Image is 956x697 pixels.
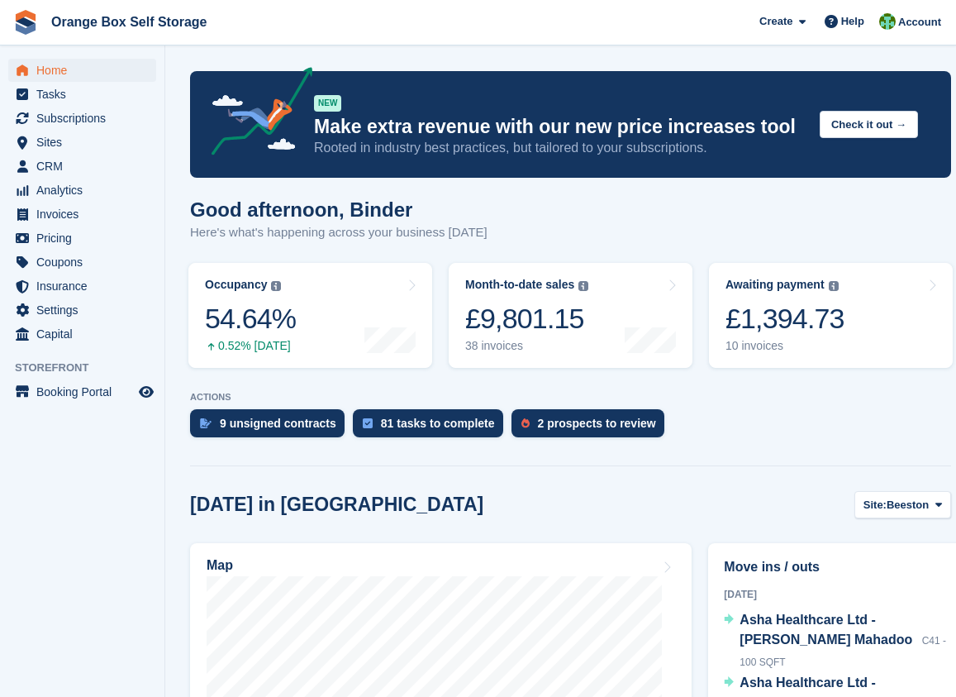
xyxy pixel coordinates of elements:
a: menu [8,380,156,403]
img: prospect-51fa495bee0391a8d652442698ab0144808aea92771e9ea1ae160a38d050c398.svg [521,418,530,428]
span: Sites [36,131,136,154]
span: Insurance [36,275,136,298]
span: Settings [36,298,136,322]
a: menu [8,227,156,250]
div: Awaiting payment [725,278,825,292]
a: menu [8,83,156,106]
img: price-adjustments-announcement-icon-8257ccfd72463d97f412b2fc003d46551f7dbcb40ab6d574587a9cd5c0d94... [197,67,313,161]
p: Make extra revenue with our new price increases tool [314,115,806,139]
span: Beeston [887,497,929,513]
img: icon-info-grey-7440780725fd019a000dd9b08b2336e03edf1995a4989e88bcd33f0948082b44.svg [578,281,588,291]
a: menu [8,251,156,274]
a: menu [8,107,156,130]
h2: [DATE] in [GEOGRAPHIC_DATA] [190,494,483,516]
div: NEW [314,95,341,112]
a: Awaiting payment £1,394.73 10 invoices [709,263,953,368]
div: 38 invoices [465,339,588,353]
img: contract_signature_icon-13c848040528278c33f63329250d36e43548de30e8caae1d1a13099fd9432cc5.svg [200,418,212,428]
div: [DATE] [724,587,949,602]
img: icon-info-grey-7440780725fd019a000dd9b08b2336e03edf1995a4989e88bcd33f0948082b44.svg [271,281,281,291]
button: Site: Beeston [854,491,951,518]
h2: Map [207,558,233,573]
div: 0.52% [DATE] [205,339,296,353]
span: Create [759,13,792,30]
a: menu [8,59,156,82]
a: menu [8,131,156,154]
img: stora-icon-8386f47178a22dfd0bd8f6a31ec36ba5ce8667c1dd55bd0f319d3a0aa187defe.svg [13,10,38,35]
span: Asha Healthcare Ltd - [PERSON_NAME] Mahadoo [740,613,912,647]
div: 81 tasks to complete [381,417,495,430]
a: 81 tasks to complete [353,409,511,446]
a: menu [8,298,156,322]
div: Occupancy [205,278,267,292]
span: Invoices [36,203,136,226]
div: 10 invoices [725,339,844,353]
span: Booking Portal [36,380,136,403]
span: Subscriptions [36,107,136,130]
div: 9 unsigned contracts [220,417,336,430]
a: Month-to-date sales £9,801.15 38 invoices [449,263,692,368]
span: Capital [36,322,136,346]
h2: Move ins / outs [724,557,949,577]
div: 54.64% [205,302,296,336]
span: Pricing [36,227,136,250]
a: menu [8,155,156,178]
a: Orange Box Self Storage [45,8,214,36]
span: Tasks [36,83,136,106]
p: Rooted in industry best practices, but tailored to your subscriptions. [314,139,806,157]
div: Month-to-date sales [465,278,574,292]
span: CRM [36,155,136,178]
a: 9 unsigned contracts [190,409,353,446]
a: menu [8,275,156,298]
a: Preview store [136,382,156,402]
span: Storefront [15,360,164,376]
a: Occupancy 54.64% 0.52% [DATE] [188,263,432,368]
span: C41 - 100 SQFT [740,635,946,668]
span: Coupons [36,251,136,274]
div: £9,801.15 [465,302,588,336]
img: icon-info-grey-7440780725fd019a000dd9b08b2336e03edf1995a4989e88bcd33f0948082b44.svg [829,281,839,291]
span: Home [36,59,136,82]
a: menu [8,203,156,226]
div: £1,394.73 [725,302,844,336]
p: ACTIONS [190,392,951,403]
a: 2 prospects to review [511,409,673,446]
div: 2 prospects to review [538,417,656,430]
h1: Good afternoon, Binder [190,198,488,221]
a: menu [8,322,156,346]
span: Account [898,14,941,31]
p: Here's what's happening across your business [DATE] [190,223,488,242]
a: Asha Healthcare Ltd - [PERSON_NAME] Mahadoo C41 - 100 SQFT [724,610,949,673]
img: Binder Bhardwaj [879,13,896,30]
img: task-75834270c22a3079a89374b754ae025e5fb1db73e45f91037f5363f120a921f8.svg [363,418,373,428]
button: Check it out → [820,111,918,138]
a: menu [8,179,156,202]
span: Help [841,13,864,30]
span: Site: [863,497,887,513]
span: Analytics [36,179,136,202]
